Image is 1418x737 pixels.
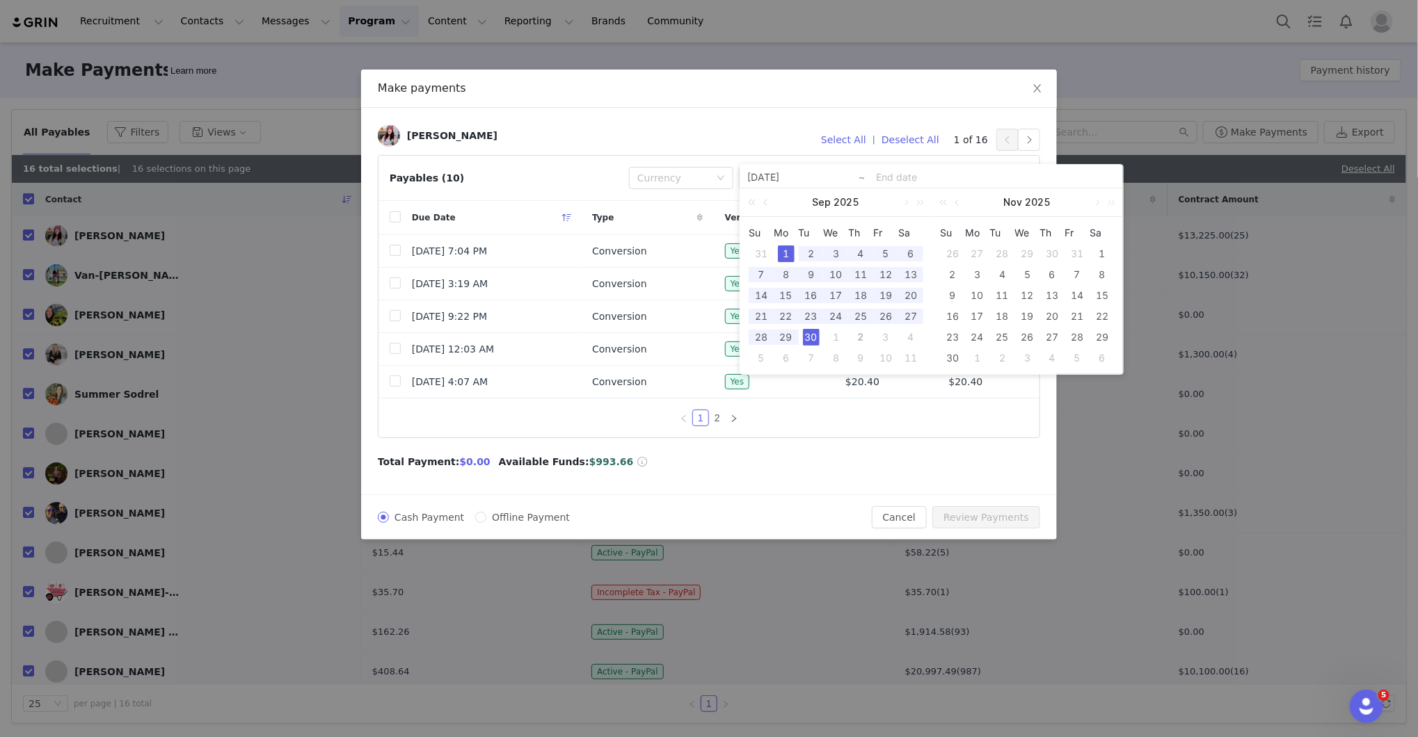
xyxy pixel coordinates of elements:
td: November 15, 2025 [1090,285,1115,306]
a: Sep [811,188,833,216]
td: October 26, 2025 [940,243,965,264]
td: September 25, 2025 [848,306,873,327]
td: October 29, 2025 [1015,243,1040,264]
span: Sa [1090,227,1115,239]
div: 31 [1069,245,1085,262]
td: September 19, 2025 [873,285,898,306]
th: Mon [774,222,799,243]
div: 3 [1019,350,1035,366]
th: Mon [965,222,990,243]
div: 2 [944,266,961,283]
td: September 26, 2025 [873,306,898,327]
td: October 8, 2025 [824,348,849,368]
div: 5 [877,245,894,262]
div: 24 [969,329,986,346]
span: Fr [1065,227,1090,239]
div: 6 [1094,350,1110,366]
td: August 31, 2025 [749,243,774,264]
td: October 7, 2025 [799,348,824,368]
span: Yes [725,243,749,259]
div: 3 [969,266,986,283]
td: November 19, 2025 [1015,306,1040,327]
span: Yes [725,276,749,291]
i: icon: down [717,174,725,184]
a: 1 [693,410,708,426]
td: September 3, 2025 [824,243,849,264]
div: 27 [1044,329,1060,346]
div: 26 [944,245,961,262]
td: September 17, 2025 [824,285,849,306]
div: 15 [1094,287,1110,304]
div: 1 of 16 [954,129,1040,151]
a: 2 [710,410,725,426]
span: | [873,133,875,146]
span: Due Date [412,211,456,224]
div: 8 [1094,266,1110,283]
input: End date [876,169,1116,186]
span: Tu [799,227,824,239]
th: Wed [824,222,849,243]
button: Review Payments [932,506,1040,528]
span: [DATE] 7:04 PM [412,244,487,259]
div: 1 [1094,245,1110,262]
td: November 14, 2025 [1065,285,1090,306]
div: 28 [994,245,1011,262]
td: September 18, 2025 [848,285,873,306]
div: 4 [902,329,919,346]
td: September 29, 2025 [774,327,799,348]
div: 23 [944,329,961,346]
span: Conversion [592,309,647,324]
a: Nov [1003,188,1024,216]
td: September 15, 2025 [774,285,799,306]
td: November 17, 2025 [965,306,990,327]
span: We [824,227,849,239]
td: September 7, 2025 [749,264,774,285]
div: 5 [753,350,770,366]
td: November 16, 2025 [940,306,965,327]
div: 9 [852,350,869,366]
span: Fr [873,227,898,239]
div: Payables (10) [390,171,464,186]
div: 1 [969,350,986,366]
td: November 6, 2025 [1039,264,1065,285]
td: November 21, 2025 [1065,306,1090,327]
span: Mo [965,227,990,239]
span: Conversion [592,244,647,259]
td: October 4, 2025 [898,327,923,348]
span: $20.40 [949,375,983,389]
td: September 1, 2025 [774,243,799,264]
div: 10 [969,287,986,304]
td: September 8, 2025 [774,264,799,285]
span: Su [940,227,965,239]
td: September 22, 2025 [774,306,799,327]
div: Make payments [378,81,1040,96]
td: October 1, 2025 [824,327,849,348]
span: We [1015,227,1040,239]
div: 29 [1019,245,1035,262]
span: 5 [1378,690,1389,701]
td: September 12, 2025 [873,264,898,285]
span: Sa [898,227,923,239]
div: 21 [1069,308,1085,325]
li: Previous Page [676,410,692,426]
button: Cancel [872,506,927,528]
th: Thu [848,222,873,243]
td: September 6, 2025 [898,243,923,264]
td: September 27, 2025 [898,306,923,327]
div: 13 [1044,287,1060,304]
td: September 24, 2025 [824,306,849,327]
div: 5 [1019,266,1035,283]
td: November 1, 2025 [1090,243,1115,264]
th: Thu [1039,222,1065,243]
div: 17 [969,308,986,325]
div: 10 [877,350,894,366]
td: November 8, 2025 [1090,264,1115,285]
td: October 3, 2025 [873,327,898,348]
div: 16 [944,308,961,325]
td: November 7, 2025 [1065,264,1090,285]
span: Conversion [592,375,647,389]
td: October 11, 2025 [898,348,923,368]
td: November 29, 2025 [1090,327,1115,348]
span: Conversion [592,342,647,357]
div: 22 [778,308,795,325]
